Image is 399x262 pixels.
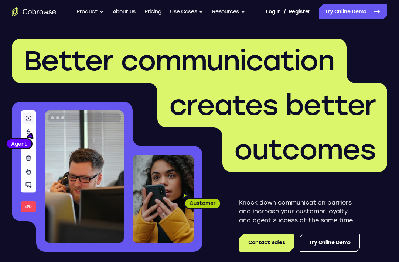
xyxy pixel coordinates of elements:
[319,4,387,19] a: Try Online Demo
[45,110,124,243] img: A customer support agent talking on the phone
[12,7,56,16] a: Go to the home page
[113,4,136,19] a: About us
[300,234,360,252] a: Try Online Demo
[239,198,360,225] p: Knock down communication barriers and increase your customer loyalty and agent success at the sam...
[170,4,203,19] button: Use Cases
[234,133,375,166] span: outcomes
[239,234,294,252] a: Contact Sales
[169,89,375,122] span: creates better
[144,4,161,19] a: Pricing
[24,44,335,77] span: Better communication
[76,4,104,19] button: Product
[266,4,280,19] a: Log In
[133,155,194,243] img: A customer holding their phone
[212,4,245,19] button: Resources
[284,7,286,16] span: /
[289,4,310,19] a: Register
